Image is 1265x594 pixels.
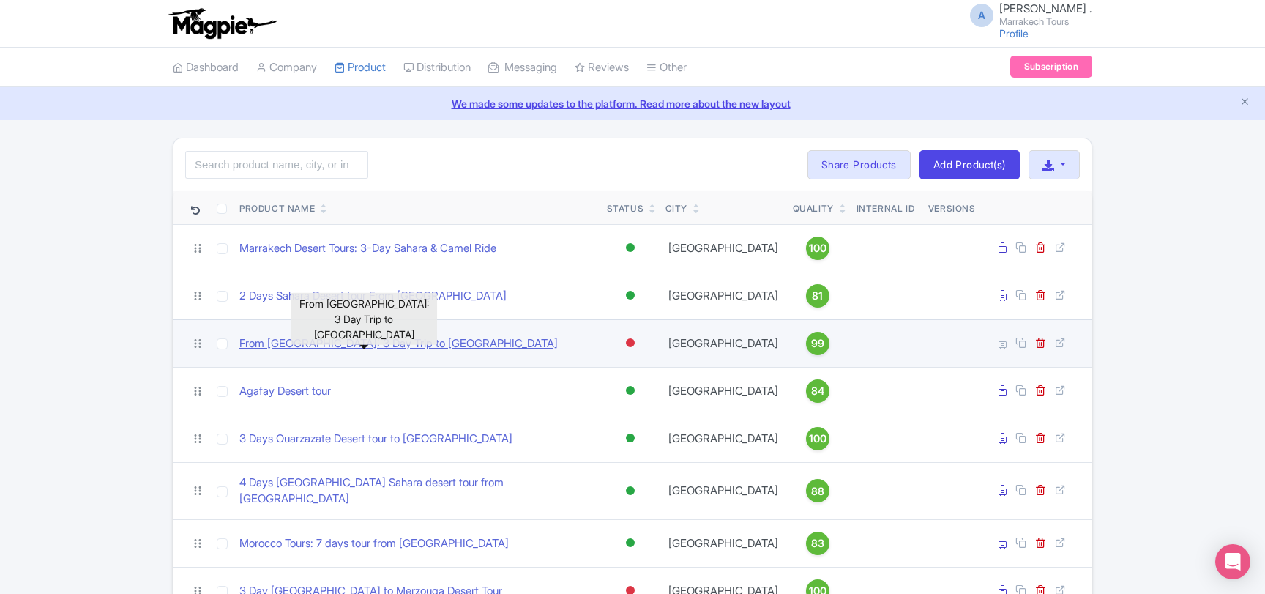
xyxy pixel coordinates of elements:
small: Marrakech Tours [999,17,1092,26]
span: 88 [811,483,824,500]
a: Morocco Tours: 7 days tour from [GEOGRAPHIC_DATA] [239,535,509,552]
span: 81 [812,288,823,304]
a: Dashboard [173,48,239,88]
a: Messaging [488,48,557,88]
a: Reviews [575,48,629,88]
th: Internal ID [848,191,922,225]
span: 100 [809,240,826,256]
span: 84 [811,383,824,399]
a: 88 [793,479,843,502]
a: Share Products [807,150,911,179]
a: Product [335,48,386,88]
td: [GEOGRAPHIC_DATA] [660,519,787,567]
a: Subscription [1010,56,1092,78]
a: 83 [793,532,843,555]
td: [GEOGRAPHIC_DATA] [660,319,787,367]
a: 100 [793,237,843,260]
a: Other [646,48,687,88]
a: Add Product(s) [919,150,1020,179]
span: 99 [811,335,824,352]
span: 100 [809,431,826,447]
a: 84 [793,379,843,403]
a: We made some updates to the platform. Read more about the new layout [9,96,1256,111]
div: City [665,202,687,215]
a: 4 Days [GEOGRAPHIC_DATA] Sahara desert tour from [GEOGRAPHIC_DATA] [239,475,595,508]
div: Active [623,285,638,306]
div: Active [623,380,638,401]
div: From [GEOGRAPHIC_DATA]: 3 Day Trip to [GEOGRAPHIC_DATA] [291,293,437,345]
a: 2 Days Sahara Desert tour From [GEOGRAPHIC_DATA] [239,288,507,305]
a: 3 Days Ouarzazate Desert tour to [GEOGRAPHIC_DATA] [239,431,512,448]
div: Active [623,428,638,449]
div: Status [607,202,644,215]
div: Product Name [239,202,315,215]
a: Company [256,48,317,88]
div: Active [623,480,638,502]
a: Distribution [403,48,471,88]
th: Versions [922,191,982,225]
span: A [970,4,993,27]
div: Open Intercom Messenger [1215,544,1250,579]
img: logo-ab69f6fb50320c5b225c76a69d11143b.png [165,7,279,40]
input: Search product name, city, or interal id [185,151,368,179]
span: 83 [811,535,824,552]
td: [GEOGRAPHIC_DATA] [660,462,787,519]
div: Active [623,237,638,259]
span: [PERSON_NAME] . [999,1,1092,15]
a: Profile [999,27,1029,40]
td: [GEOGRAPHIC_DATA] [660,415,787,462]
a: 99 [793,332,843,355]
a: Agafay Desert tour [239,383,331,400]
a: 81 [793,284,843,308]
div: Active [623,532,638,554]
td: [GEOGRAPHIC_DATA] [660,272,787,319]
div: Inactive [623,333,638,354]
a: From [GEOGRAPHIC_DATA]: 3 Day Trip to [GEOGRAPHIC_DATA] [239,335,558,352]
td: [GEOGRAPHIC_DATA] [660,367,787,415]
a: 100 [793,427,843,450]
a: Marrakech Desert Tours: 3-Day Sahara & Camel Ride [239,240,496,257]
button: Close announcement [1239,94,1250,111]
div: Quality [793,202,834,215]
td: [GEOGRAPHIC_DATA] [660,224,787,272]
a: A [PERSON_NAME] . Marrakech Tours [961,3,1092,26]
